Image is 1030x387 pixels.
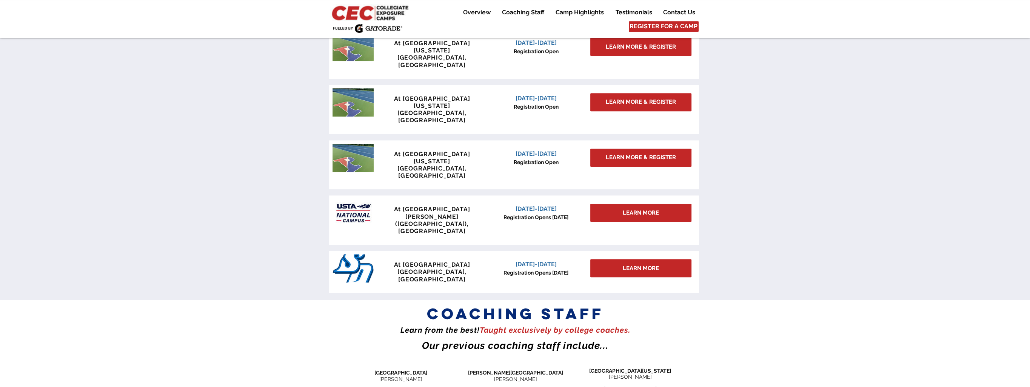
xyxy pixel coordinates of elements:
img: penn tennis courts with logo.jpeg [333,33,374,61]
span: Learn from the best! [400,326,480,335]
img: Fueled by Gatorade.png [333,24,402,33]
span: At [GEOGRAPHIC_DATA][US_STATE] [394,150,470,165]
span: LEARN MORE & REGISTER [606,98,676,106]
div: LEARN MORE [590,204,691,222]
span: [DATE]-[DATE] [516,261,557,268]
a: Overview [457,8,496,17]
span: [GEOGRAPHIC_DATA], [GEOGRAPHIC_DATA] [397,109,467,124]
span: [PERSON_NAME] [609,374,652,380]
span: Registration Open [514,159,559,165]
span: [GEOGRAPHIC_DATA], [GEOGRAPHIC_DATA] [397,268,467,283]
span: [DATE]-[DATE] [516,150,557,157]
span: coaching staff [427,304,604,323]
img: penn tennis courts with logo.jpeg [333,144,374,172]
span: At [GEOGRAPHIC_DATA] [394,206,470,213]
span: [GEOGRAPHIC_DATA], [GEOGRAPHIC_DATA] [397,54,467,68]
div: LEARN MORE [590,259,691,277]
span: REGISTER FOR A CAMP [630,22,697,31]
span: [GEOGRAPHIC_DATA][US_STATE] [589,368,671,374]
a: Coaching Staff [496,8,550,17]
p: Coaching Staff [498,8,548,17]
img: San_Diego_Toreros_logo.png [333,254,374,283]
img: USTA Campus image_edited.jpg [333,199,374,227]
span: At [GEOGRAPHIC_DATA][US_STATE] [394,95,470,109]
span: [DATE]-[DATE] [516,95,557,102]
span: [PERSON_NAME] ([GEOGRAPHIC_DATA]), [GEOGRAPHIC_DATA] [395,213,469,235]
span: Registration Open [514,48,559,54]
span: Registration Open [514,104,559,110]
a: Camp Highlights [550,8,610,17]
span: LEARN MORE [623,209,659,217]
p: Contact Us [659,8,699,17]
img: penn tennis courts with logo.jpeg [333,88,374,117]
a: Testimonials [610,8,657,17]
span: At [GEOGRAPHIC_DATA][US_STATE] [394,40,470,54]
span: LEARN MORE [623,264,659,272]
a: REGISTER FOR A CAMP [629,21,699,32]
p: Camp Highlights [552,8,608,17]
nav: Site [451,8,701,17]
a: LEARN MORE & REGISTER [590,93,691,111]
a: LEARN MORE & REGISTER [590,38,691,56]
span: [DATE]-[DATE] [516,205,557,212]
a: Contact Us [657,8,701,17]
span: At [GEOGRAPHIC_DATA] [394,261,470,268]
p: Testimonials [612,8,656,17]
p: Overview [459,8,494,17]
span: Our previous coaching staff include... [422,340,608,351]
span: Taught exclusively by college coaches​. [480,326,630,335]
span: [PERSON_NAME][GEOGRAPHIC_DATA] [468,370,563,376]
span: Registration Opens [DATE] [503,214,568,220]
span: [PERSON_NAME] [494,376,537,382]
span: Registration Opens [DATE] [503,270,568,276]
span: LEARN MORE & REGISTER [606,154,676,161]
span: [DATE]-[DATE] [516,39,557,46]
span: [GEOGRAPHIC_DATA], [GEOGRAPHIC_DATA] [397,165,467,179]
img: CEC Logo Primary_edited.jpg [330,4,412,21]
span: [PERSON_NAME] [379,376,422,382]
span: LEARN MORE & REGISTER [606,43,676,51]
a: LEARN MORE & REGISTER [590,149,691,167]
span: [GEOGRAPHIC_DATA] [374,370,427,376]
